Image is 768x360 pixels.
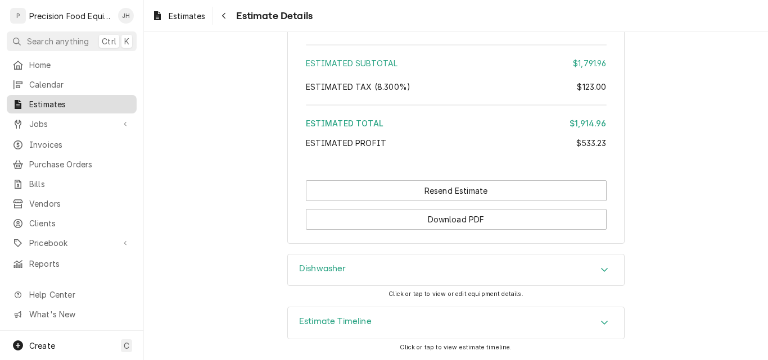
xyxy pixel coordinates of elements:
div: Button Group Row [306,180,607,201]
span: Reports [29,258,131,270]
span: Search anything [27,35,89,47]
div: $123.00 [577,81,606,93]
div: JH [118,8,134,24]
span: Ctrl [102,35,116,47]
a: Estimates [7,95,137,113]
div: Estimated Subtotal [306,57,607,69]
span: Estimate Details [233,8,313,24]
span: Estimates [169,10,205,22]
div: Estimated Total [306,117,607,129]
div: Jason Hertel's Avatar [118,8,134,24]
span: Clients [29,217,131,229]
span: Purchase Orders [29,158,131,170]
span: Jobs [29,118,114,130]
span: Create [29,341,55,350]
button: Search anythingCtrlK [7,31,137,51]
div: Estimated Profit [306,137,607,149]
div: P [10,8,26,24]
button: Navigate back [215,7,233,25]
a: Reports [7,254,137,273]
span: Click or tap to view estimate timeline. [400,344,512,351]
div: Accordion Header [288,254,624,286]
a: Bills [7,175,137,193]
a: Invoices [7,135,137,154]
button: Accordion Details Expand Trigger [288,307,624,339]
a: Clients [7,214,137,233]
span: K [124,35,129,47]
div: $1,914.96 [570,117,606,129]
span: Estimates [29,98,131,110]
button: Resend Estimate [306,180,607,201]
a: Purchase Orders [7,155,137,174]
span: Pricebook [29,237,114,249]
a: Vendors [7,194,137,213]
div: Amount Summary [306,40,607,157]
button: Accordion Details Expand Trigger [288,254,624,286]
span: Estimated Subtotal [306,58,398,68]
span: Estimated Profit [306,138,387,148]
div: Accordion Header [288,307,624,339]
span: Home [29,59,131,71]
a: Home [7,56,137,74]
a: Go to Jobs [7,115,137,133]
a: Go to What's New [7,305,137,323]
div: $533.23 [576,137,606,149]
span: What's New [29,308,130,320]
div: Estimated Tax [306,81,607,93]
div: $1,791.96 [573,57,606,69]
span: Invoices [29,139,131,151]
div: Button Group [306,180,607,230]
a: Go to Help Center [7,285,137,304]
a: Estimates [147,7,210,25]
span: Help Center [29,289,130,300]
span: Bills [29,178,131,190]
div: Estimate Timeline [287,307,625,339]
h3: Estimate Timeline [299,316,372,327]
div: Dishwasher [287,254,625,286]
span: Calendar [29,79,131,90]
a: Calendar [7,75,137,94]
a: Go to Pricebook [7,234,137,252]
div: Precision Food Equipment LLC [29,10,112,22]
span: Estimated Tax ( 8.300% ) [306,82,411,92]
div: Button Group Row [306,201,607,230]
h3: Dishwasher [299,263,346,274]
span: Click or tap to view or edit equipment details. [388,290,523,298]
span: C [124,340,129,352]
span: Estimated Total [306,119,383,128]
button: Download PDF [306,209,607,230]
span: Vendors [29,198,131,209]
